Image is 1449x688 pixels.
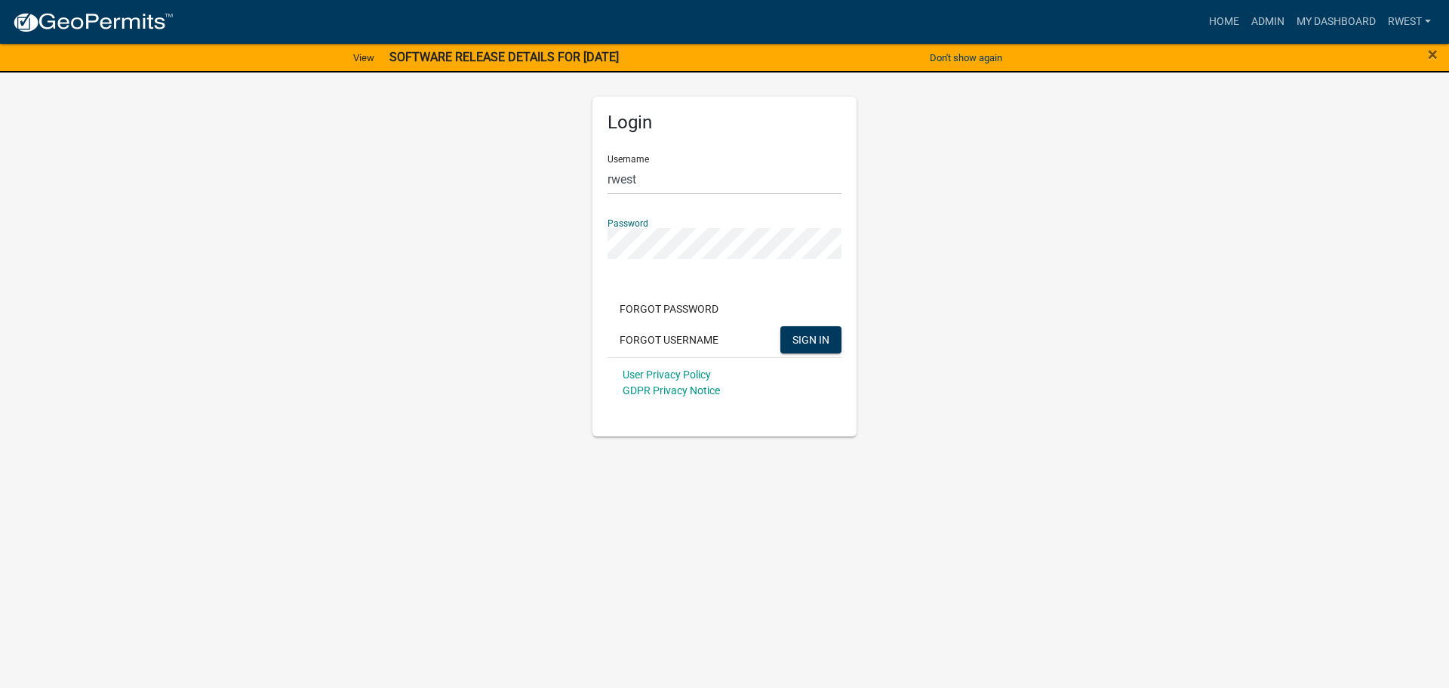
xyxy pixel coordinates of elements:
a: Home [1203,8,1245,36]
strong: SOFTWARE RELEASE DETAILS FOR [DATE] [389,50,619,64]
span: × [1428,44,1438,65]
button: Close [1428,45,1438,63]
button: Forgot Password [608,295,731,322]
a: rwest [1382,8,1437,36]
button: SIGN IN [780,326,841,353]
span: SIGN IN [792,333,829,345]
a: GDPR Privacy Notice [623,384,720,396]
button: Don't show again [924,45,1008,70]
h5: Login [608,112,841,134]
a: Admin [1245,8,1291,36]
a: View [347,45,380,70]
a: My Dashboard [1291,8,1382,36]
a: User Privacy Policy [623,369,711,381]
button: Forgot Username [608,326,731,353]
